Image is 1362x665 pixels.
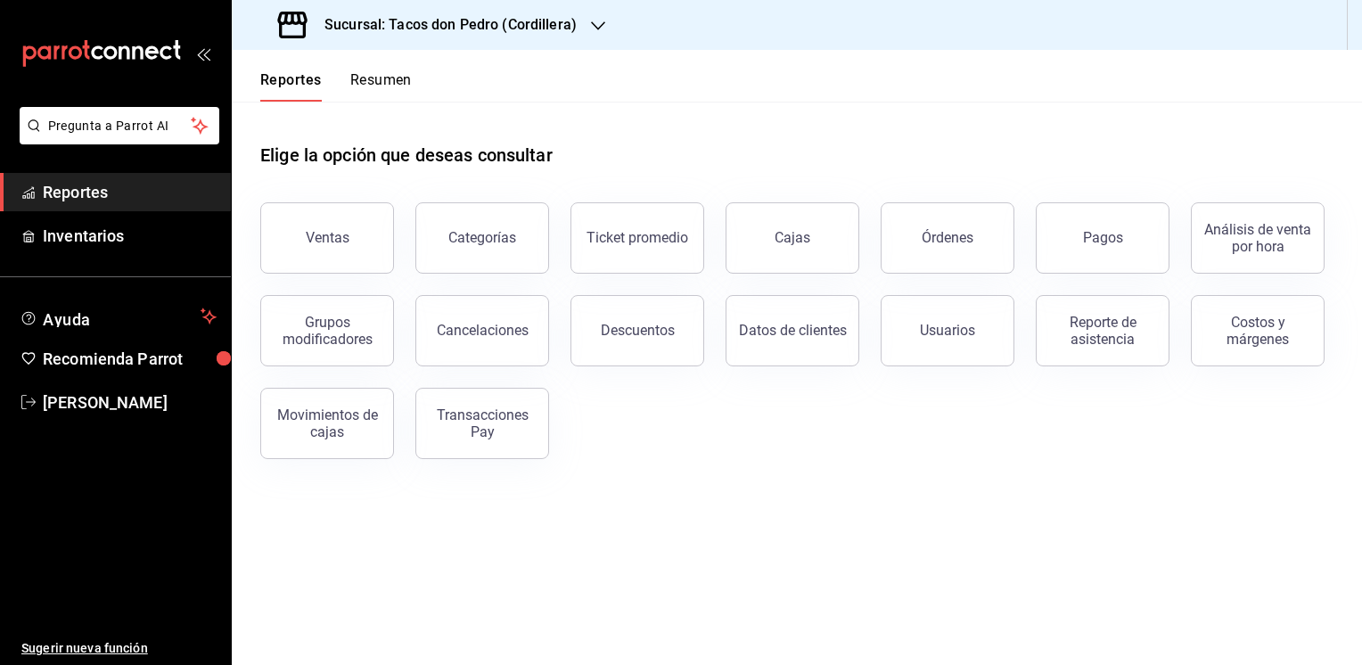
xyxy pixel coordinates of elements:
[1036,202,1169,274] button: Pagos
[570,202,704,274] button: Ticket promedio
[427,406,537,440] div: Transacciones Pay
[437,322,529,339] div: Cancelaciones
[881,295,1014,366] button: Usuarios
[260,388,394,459] button: Movimientos de cajas
[43,180,217,204] span: Reportes
[1202,314,1313,348] div: Costos y márgenes
[726,295,859,366] button: Datos de clientes
[272,314,382,348] div: Grupos modificadores
[1083,229,1123,246] div: Pagos
[448,229,516,246] div: Categorías
[43,390,217,415] span: [PERSON_NAME]
[260,295,394,366] button: Grupos modificadores
[775,229,810,246] div: Cajas
[272,406,382,440] div: Movimientos de cajas
[415,202,549,274] button: Categorías
[1202,221,1313,255] div: Análisis de venta por hora
[43,347,217,371] span: Recomienda Parrot
[310,14,577,36] h3: Sucursal: Tacos don Pedro (Cordillera)
[1191,295,1325,366] button: Costos y márgenes
[1047,314,1158,348] div: Reporte de asistencia
[415,295,549,366] button: Cancelaciones
[260,202,394,274] button: Ventas
[48,117,192,135] span: Pregunta a Parrot AI
[1191,202,1325,274] button: Análisis de venta por hora
[306,229,349,246] div: Ventas
[196,46,210,61] button: open_drawer_menu
[1036,295,1169,366] button: Reporte de asistencia
[20,107,219,144] button: Pregunta a Parrot AI
[43,306,193,327] span: Ayuda
[739,322,847,339] div: Datos de clientes
[922,229,973,246] div: Órdenes
[350,71,412,102] button: Resumen
[260,71,412,102] div: navigation tabs
[881,202,1014,274] button: Órdenes
[12,129,219,148] a: Pregunta a Parrot AI
[920,322,975,339] div: Usuarios
[587,229,688,246] div: Ticket promedio
[43,224,217,248] span: Inventarios
[260,142,553,168] h1: Elige la opción que deseas consultar
[601,322,675,339] div: Descuentos
[260,71,322,102] button: Reportes
[726,202,859,274] button: Cajas
[21,639,217,658] span: Sugerir nueva función
[570,295,704,366] button: Descuentos
[415,388,549,459] button: Transacciones Pay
